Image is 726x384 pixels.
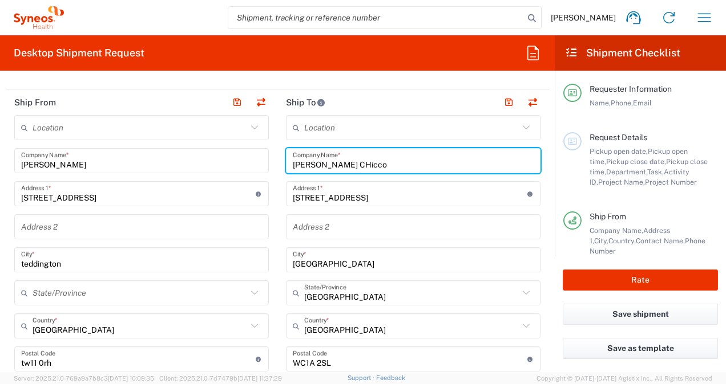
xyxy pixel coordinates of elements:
[563,269,718,291] button: Rate
[590,212,626,221] span: Ship From
[590,133,647,142] span: Request Details
[590,226,643,235] span: Company Name,
[563,338,718,359] button: Save as template
[159,375,282,382] span: Client: 2025.21.0-7d7479b
[594,236,608,245] span: City,
[590,147,648,156] span: Pickup open date,
[14,375,154,382] span: Server: 2025.21.0-769a9a7b8c3
[286,97,325,108] h2: Ship To
[348,374,376,381] a: Support
[636,236,685,245] span: Contact Name,
[565,46,680,60] h2: Shipment Checklist
[598,178,645,186] span: Project Name,
[537,373,712,383] span: Copyright © [DATE]-[DATE] Agistix Inc., All Rights Reserved
[108,375,154,382] span: [DATE] 10:09:35
[14,46,144,60] h2: Desktop Shipment Request
[14,97,56,108] h2: Ship From
[228,7,524,28] input: Shipment, tracking or reference number
[611,99,633,107] span: Phone,
[237,375,282,382] span: [DATE] 11:37:29
[645,178,697,186] span: Project Number
[606,168,647,176] span: Department,
[633,99,652,107] span: Email
[590,84,672,93] span: Requester Information
[376,374,405,381] a: Feedback
[563,304,718,325] button: Save shipment
[606,157,666,166] span: Pickup close date,
[590,99,611,107] span: Name,
[551,13,616,23] span: [PERSON_NAME]
[608,236,636,245] span: Country,
[647,168,664,176] span: Task,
